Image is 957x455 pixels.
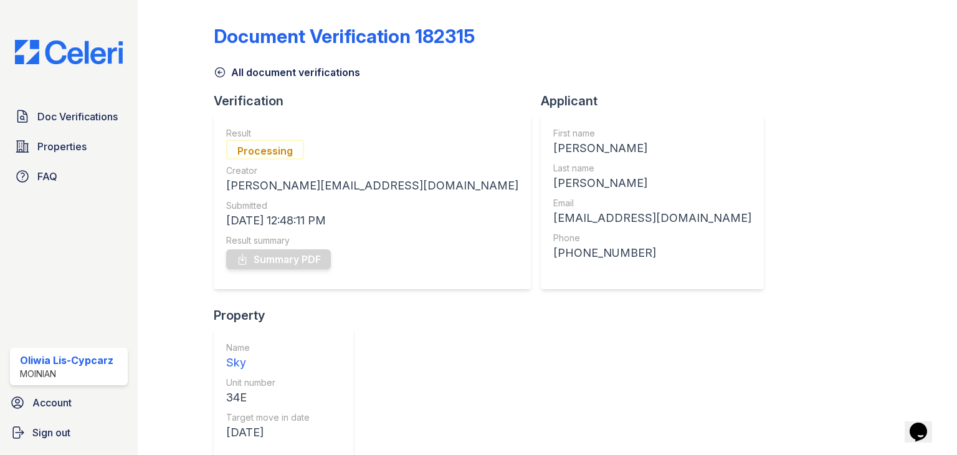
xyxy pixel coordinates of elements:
[226,177,518,194] div: [PERSON_NAME][EMAIL_ADDRESS][DOMAIN_NAME]
[226,234,518,247] div: Result summary
[226,411,310,424] div: Target move in date
[226,140,304,160] div: Processing
[905,405,945,443] iframe: chat widget
[226,389,310,406] div: 34E
[553,232,751,244] div: Phone
[10,134,128,159] a: Properties
[553,162,751,175] div: Last name
[10,164,128,189] a: FAQ
[226,354,310,371] div: Sky
[214,65,360,80] a: All document verifications
[226,199,518,212] div: Submitted
[226,342,310,371] a: Name Sky
[5,420,133,445] a: Sign out
[10,104,128,129] a: Doc Verifications
[226,424,310,441] div: [DATE]
[5,40,133,64] img: CE_Logo_Blue-a8612792a0a2168367f1c8372b55b34899dd931a85d93a1a3d3e32e68fde9ad4.png
[32,425,70,440] span: Sign out
[37,169,57,184] span: FAQ
[226,127,518,140] div: Result
[32,395,72,410] span: Account
[226,376,310,389] div: Unit number
[553,175,751,192] div: [PERSON_NAME]
[553,197,751,209] div: Email
[5,390,133,415] a: Account
[226,342,310,354] div: Name
[37,139,87,154] span: Properties
[37,109,118,124] span: Doc Verifications
[553,209,751,227] div: [EMAIL_ADDRESS][DOMAIN_NAME]
[553,127,751,140] div: First name
[226,165,518,177] div: Creator
[541,92,774,110] div: Applicant
[20,368,113,380] div: Moinian
[214,92,541,110] div: Verification
[226,212,518,229] div: [DATE] 12:48:11 PM
[214,307,363,324] div: Property
[214,25,475,47] div: Document Verification 182315
[553,140,751,157] div: [PERSON_NAME]
[553,244,751,262] div: [PHONE_NUMBER]
[20,353,113,368] div: Oliwia Lis-Cypcarz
